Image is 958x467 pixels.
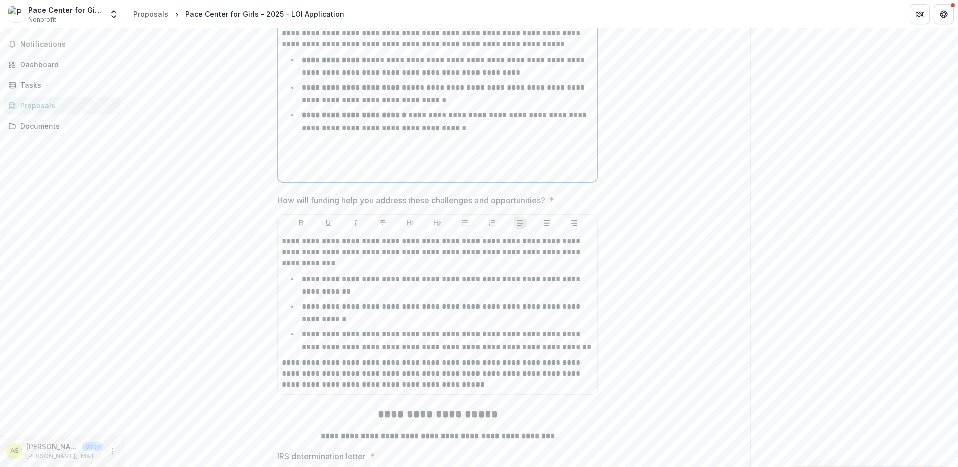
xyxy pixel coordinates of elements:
[350,217,362,229] button: Italicize
[431,217,443,229] button: Heading 2
[107,4,121,24] button: Open entity switcher
[277,450,366,462] p: IRS determination letter
[934,4,954,24] button: Get Help
[4,118,121,134] a: Documents
[129,7,348,21] nav: breadcrumb
[20,59,113,70] div: Dashboard
[4,56,121,73] a: Dashboard
[541,217,553,229] button: Align Center
[185,9,344,19] div: Pace Center for Girls - 2025 - LOI Application
[20,80,113,90] div: Tasks
[28,5,103,15] div: Pace Center for Girls
[404,217,416,229] button: Heading 1
[4,36,121,52] button: Notifications
[10,448,19,454] div: Allissa Sandefur
[568,217,580,229] button: Align Right
[28,15,56,24] span: Nonprofit
[133,9,168,19] div: Proposals
[8,6,24,22] img: Pace Center for Girls
[377,217,389,229] button: Strike
[910,4,930,24] button: Partners
[4,97,121,114] a: Proposals
[277,194,545,206] p: How will funding help you address these challenges and opportunities?
[4,77,121,93] a: Tasks
[26,452,103,461] p: [PERSON_NAME][EMAIL_ADDRESS][PERSON_NAME][DOMAIN_NAME]
[20,100,113,111] div: Proposals
[295,217,307,229] button: Bold
[82,442,103,451] p: User
[322,217,334,229] button: Underline
[459,217,471,229] button: Bullet List
[486,217,498,229] button: Ordered List
[26,441,78,452] p: [PERSON_NAME]
[129,7,172,21] a: Proposals
[20,121,113,131] div: Documents
[514,217,526,229] button: Align Left
[20,40,117,49] span: Notifications
[107,445,119,457] button: More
